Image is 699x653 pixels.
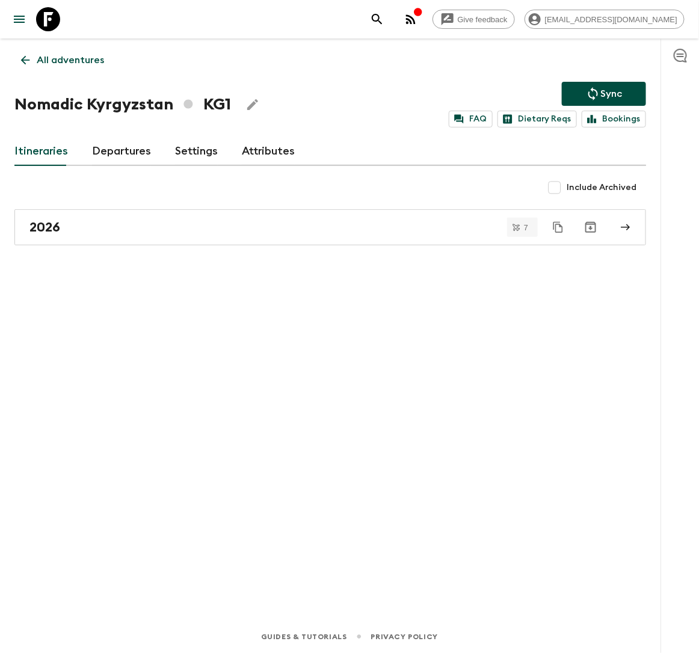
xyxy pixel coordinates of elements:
a: All adventures [14,48,111,72]
span: Give feedback [451,15,514,24]
a: 2026 [14,209,646,245]
button: Duplicate [547,216,569,238]
a: Bookings [582,111,646,127]
div: [EMAIL_ADDRESS][DOMAIN_NAME] [525,10,685,29]
a: Privacy Policy [371,630,438,643]
span: [EMAIL_ADDRESS][DOMAIN_NAME] [538,15,684,24]
a: Departures [92,137,151,166]
span: 7 [517,224,535,231]
button: Sync adventure departures to the booking engine [562,82,646,106]
a: Itineraries [14,137,68,166]
button: menu [7,7,31,31]
a: FAQ [449,111,493,127]
span: Include Archived [567,182,636,194]
a: Attributes [242,137,295,166]
button: search adventures [365,7,389,31]
button: Archive [579,215,603,239]
p: Sync [600,87,622,101]
p: All adventures [37,53,104,67]
h1: Nomadic Kyrgyzstan KG1 [14,93,231,117]
a: Guides & Tutorials [261,630,347,643]
a: Settings [175,137,218,166]
h2: 2026 [29,219,60,235]
button: Edit Adventure Title [241,93,265,117]
a: Dietary Reqs [497,111,577,127]
a: Give feedback [433,10,515,29]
